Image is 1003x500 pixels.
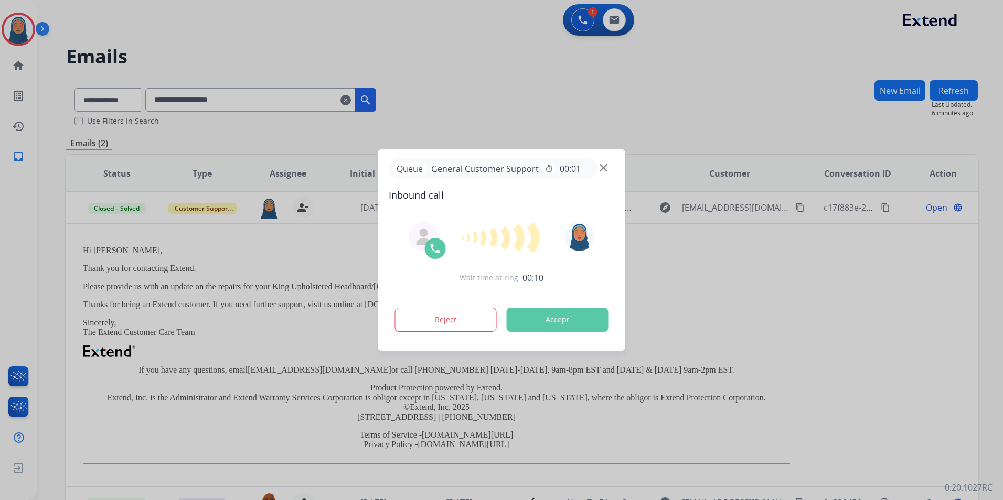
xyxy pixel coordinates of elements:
[560,162,581,175] span: 00:01
[600,164,607,172] img: close-button
[545,165,553,173] mat-icon: timer
[460,273,520,283] span: Wait time at ring:
[427,162,543,175] span: General Customer Support
[389,188,615,202] span: Inbound call
[564,222,594,251] img: avatar
[393,162,427,175] p: Queue
[507,308,609,332] button: Accept
[522,271,543,284] span: 00:10
[429,242,442,255] img: call-icon
[945,481,993,494] p: 0.20.1027RC
[395,308,497,332] button: Reject
[415,229,432,245] img: agent-avatar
